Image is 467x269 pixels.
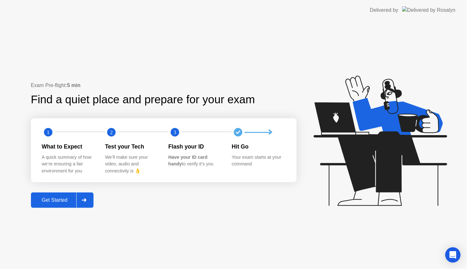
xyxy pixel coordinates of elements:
div: Exam Pre-flight: [31,82,297,89]
div: Hit Go [232,142,285,151]
div: What to Expect [42,142,95,151]
text: 3 [173,129,176,135]
div: Delivered by [370,6,398,14]
div: We’ll make sure your video, audio and connectivity is 👌 [105,154,158,175]
text: 1 [47,129,49,135]
div: Your exam starts at your command [232,154,285,168]
b: Have your ID card handy [169,155,207,167]
div: Open Intercom Messenger [445,247,461,263]
div: Get Started [33,197,77,203]
div: Flash your ID [169,142,222,151]
button: Get Started [31,193,94,208]
b: 5 min [67,83,80,88]
text: 2 [110,129,113,135]
div: Test your Tech [105,142,158,151]
div: to verify it’s you [169,154,222,168]
div: A quick summary of how we’re ensuring a fair environment for you [42,154,95,175]
div: Find a quiet place and prepare for your exam [31,91,256,108]
img: Delivered by Rosalyn [402,6,456,14]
